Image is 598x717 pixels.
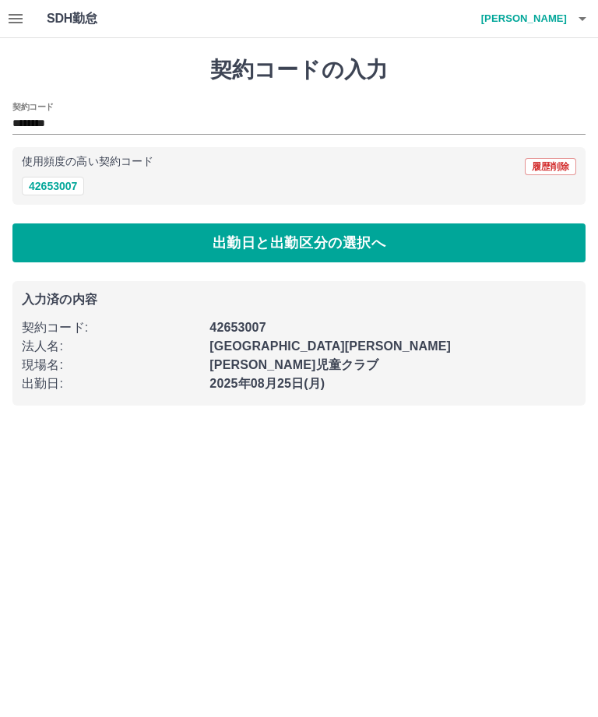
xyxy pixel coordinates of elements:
h1: 契約コードの入力 [12,57,586,83]
button: 出勤日と出勤区分の選択へ [12,223,586,262]
p: 入力済の内容 [22,293,576,306]
p: 現場名 : [22,356,200,374]
p: 使用頻度の高い契約コード [22,156,153,167]
p: 法人名 : [22,337,200,356]
button: 履歴削除 [525,158,576,175]
p: 出勤日 : [22,374,200,393]
button: 42653007 [22,177,84,195]
b: [PERSON_NAME]児童クラブ [209,358,378,371]
b: 42653007 [209,321,266,334]
h2: 契約コード [12,100,54,113]
p: 契約コード : [22,318,200,337]
b: 2025年08月25日(月) [209,377,325,390]
b: [GEOGRAPHIC_DATA][PERSON_NAME] [209,339,451,353]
